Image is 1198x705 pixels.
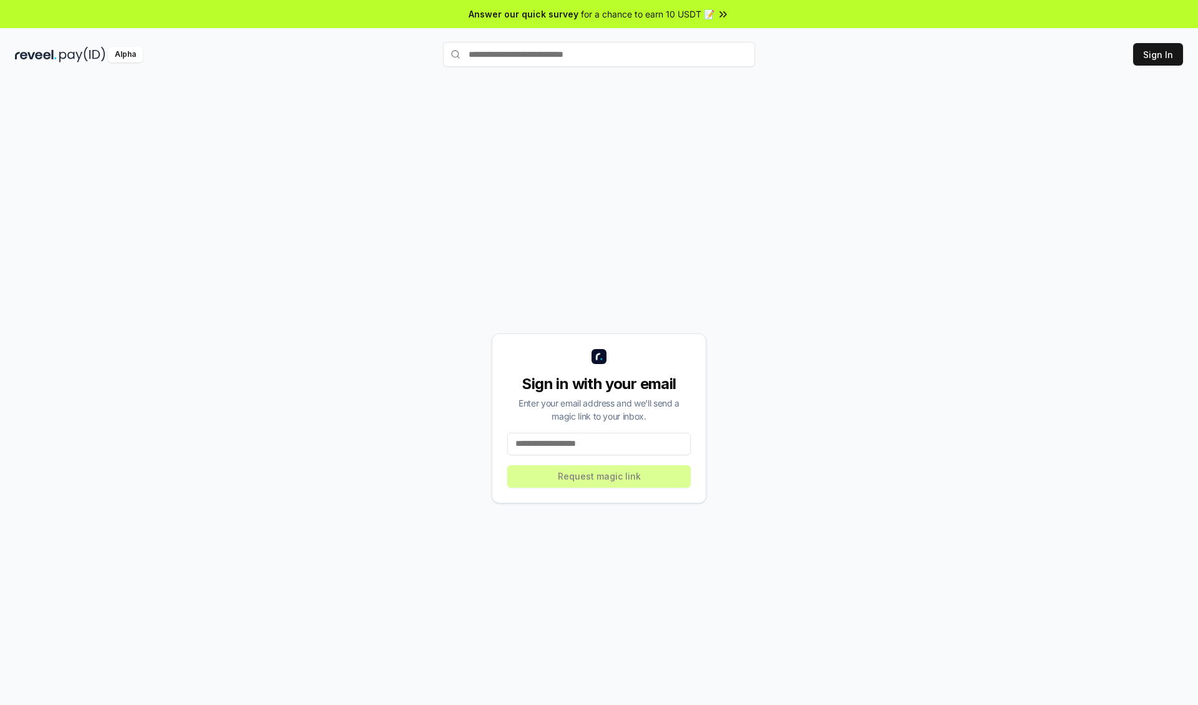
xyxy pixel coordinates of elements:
div: Alpha [108,47,143,62]
span: Answer our quick survey [469,7,578,21]
img: reveel_dark [15,47,57,62]
img: pay_id [59,47,105,62]
div: Sign in with your email [507,374,691,394]
span: for a chance to earn 10 USDT 📝 [581,7,714,21]
button: Sign In [1133,43,1183,66]
img: logo_small [592,349,606,364]
div: Enter your email address and we’ll send a magic link to your inbox. [507,397,691,423]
